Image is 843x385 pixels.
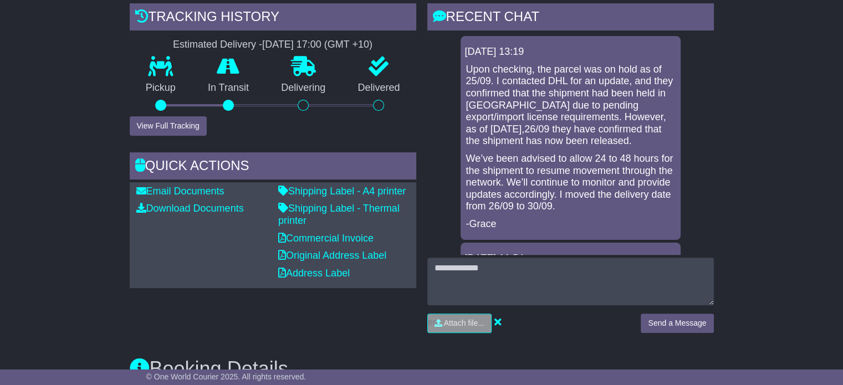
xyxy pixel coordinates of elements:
a: Original Address Label [278,250,386,261]
a: Address Label [278,268,350,279]
p: Delivering [265,82,341,94]
div: Quick Actions [130,152,416,182]
p: Delivered [341,82,416,94]
button: Send a Message [641,314,713,333]
div: [DATE] 11:54 [465,253,676,265]
div: [DATE] 17:00 (GMT +10) [262,39,372,51]
p: In Transit [192,82,265,94]
p: Pickup [130,82,192,94]
span: © One World Courier 2025. All rights reserved. [146,372,306,381]
a: Download Documents [136,203,244,214]
div: RECENT CHAT [427,3,714,33]
a: Email Documents [136,186,224,197]
div: Tracking history [130,3,416,33]
a: Shipping Label - A4 printer [278,186,406,197]
div: Estimated Delivery - [130,39,416,51]
div: [DATE] 13:19 [465,46,676,58]
p: -Grace [466,218,675,230]
a: Shipping Label - Thermal printer [278,203,400,226]
p: Upon checking, the parcel was on hold as of 25/09. I contacted DHL for an update, and they confir... [466,64,675,147]
h3: Booking Details [130,358,714,380]
a: Commercial Invoice [278,233,374,244]
button: View Full Tracking [130,116,207,136]
p: We’ve been advised to allow 24 to 48 hours for the shipment to resume movement through the networ... [466,153,675,213]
